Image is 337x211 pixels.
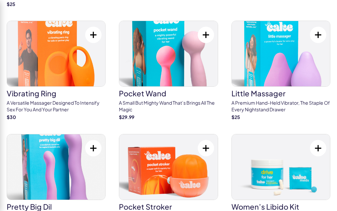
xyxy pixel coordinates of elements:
img: pocket wand [119,21,217,86]
p: A versatile massager designed to Intensify sex for you and your partner [7,100,106,113]
strong: $ 30 [7,114,16,120]
p: A small but mighty wand that’s brings all the magic [119,100,218,113]
strong: $ 25 [7,1,15,7]
h3: vibrating ring [7,90,106,97]
img: Women’s Libido Kit [232,134,330,200]
h3: little massager [231,90,330,97]
img: pretty big dil [7,134,105,200]
p: A premium hand-held vibrator, the staple of every nightstand drawer [231,100,330,113]
img: pocket stroker [119,134,217,200]
a: vibrating ringvibrating ringA versatile massager designed to Intensify sex for you and your partn... [7,21,106,121]
a: pocket wandpocket wandA small but mighty wand that’s brings all the magic$29.99 [119,21,218,121]
strong: $ 29.99 [119,114,134,120]
h3: pretty big dil [7,203,106,210]
img: vibrating ring [7,21,105,86]
h3: pocket wand [119,90,218,97]
h3: Women’s Libido Kit [231,203,330,210]
img: little massager [232,21,330,86]
a: little massagerlittle massagerA premium hand-held vibrator, the staple of every nightstand drawer$25 [231,21,330,121]
strong: $ 25 [231,114,240,120]
h3: pocket stroker [119,203,218,210]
